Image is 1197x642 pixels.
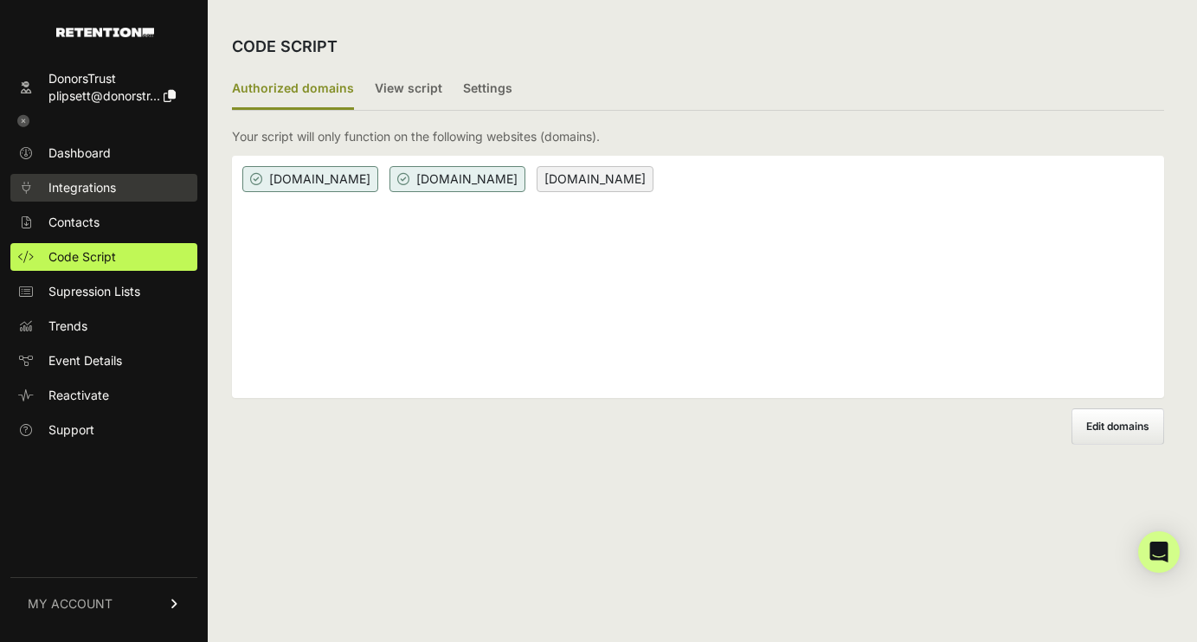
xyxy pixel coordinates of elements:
a: Trends [10,312,197,340]
p: Your script will only function on the following websites (domains). [232,128,600,145]
label: View script [375,69,442,110]
span: Dashboard [48,144,111,162]
a: MY ACCOUNT [10,577,197,630]
div: Open Intercom Messenger [1138,531,1180,573]
span: Integrations [48,179,116,196]
span: Event Details [48,352,122,369]
label: Authorized domains [232,69,354,110]
a: Code Script [10,243,197,271]
span: Edit domains [1086,420,1149,433]
span: Support [48,421,94,439]
a: Contacts [10,209,197,236]
a: Support [10,416,197,444]
span: Contacts [48,214,100,231]
div: DonorsTrust [48,70,176,87]
a: Supression Lists [10,278,197,305]
span: [DOMAIN_NAME] [537,166,653,192]
span: [DOMAIN_NAME] [242,166,378,192]
a: DonorsTrust plipsett@donorstr... [10,65,197,110]
span: Trends [48,318,87,335]
span: plipsett@donorstr... [48,88,160,103]
img: Retention.com [56,28,154,37]
label: Settings [463,69,512,110]
span: Code Script [48,248,116,266]
a: Reactivate [10,382,197,409]
h2: CODE SCRIPT [232,35,338,59]
a: Event Details [10,347,197,375]
span: [DOMAIN_NAME] [389,166,525,192]
span: Reactivate [48,387,109,404]
a: Integrations [10,174,197,202]
a: Dashboard [10,139,197,167]
span: Supression Lists [48,283,140,300]
span: MY ACCOUNT [28,595,113,613]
